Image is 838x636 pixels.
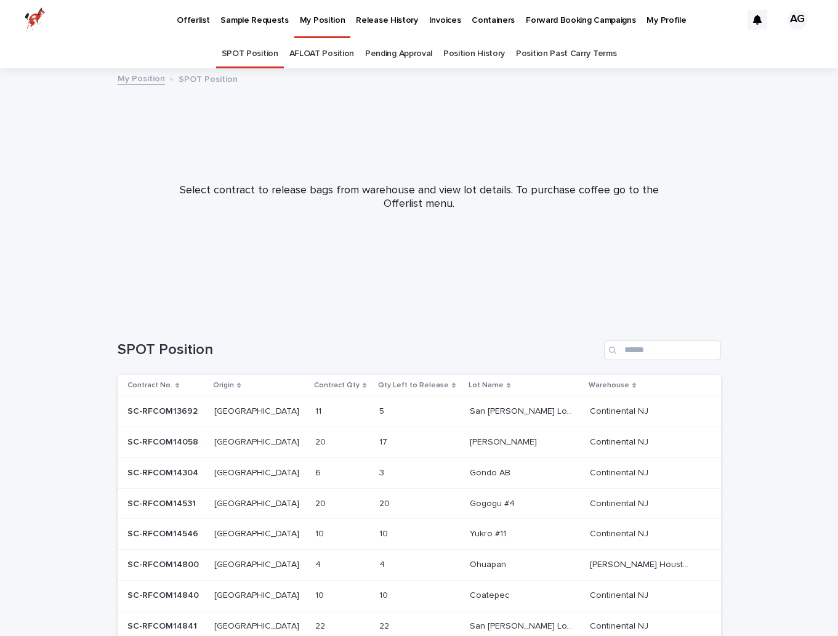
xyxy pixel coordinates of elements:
tr: SC-RFCOM14058SC-RFCOM14058 [GEOGRAPHIC_DATA][GEOGRAPHIC_DATA] 2020 1717 [PERSON_NAME][PERSON_NAME... [118,427,721,457]
p: 17 [379,435,390,448]
p: Gondo AB [470,465,513,478]
p: [GEOGRAPHIC_DATA] [214,619,302,632]
p: SPOT Position [179,71,238,85]
p: Continental NJ [590,526,651,539]
p: 3 [379,465,387,478]
p: 11 [315,404,324,417]
p: Select contract to release bags from warehouse and view lot details. To purchase coffee go to the... [173,184,666,211]
p: Lot Name [469,379,504,392]
p: 20 [315,496,328,509]
p: [GEOGRAPHIC_DATA] [214,404,302,417]
p: 4 [379,557,387,570]
img: zttTXibQQrCfv9chImQE [25,7,46,32]
p: SC-RFCOM14531 [127,496,198,509]
p: 22 [315,619,328,632]
p: Yukro #11 [470,526,509,539]
p: SC-RFCOM14304 [127,465,201,478]
p: 22 [379,619,392,632]
p: Continental NJ [590,404,651,417]
p: SC-RFCOM14546 [127,526,201,539]
p: SC-RFCOM14058 [127,435,201,448]
p: [GEOGRAPHIC_DATA] [214,465,302,478]
a: SPOT Position [222,39,278,68]
p: Ohuapan [470,557,509,570]
p: San [PERSON_NAME] Loxicha #3 [470,619,575,632]
p: SC-RFCOM14841 [127,619,199,632]
p: [GEOGRAPHIC_DATA] [214,435,302,448]
p: Continental NJ [590,435,651,448]
p: 5 [379,404,387,417]
p: [GEOGRAPHIC_DATA] [214,526,302,539]
tr: SC-RFCOM14531SC-RFCOM14531 [GEOGRAPHIC_DATA][GEOGRAPHIC_DATA] 2020 2020 Gogogu #4Gogogu #4 Contin... [118,488,721,519]
p: 10 [315,526,326,539]
p: Continental NJ [590,465,651,478]
a: Pending Approval [365,39,432,68]
p: [PERSON_NAME] [470,435,539,448]
input: Search [604,340,721,360]
p: San [PERSON_NAME] Loxicha [470,404,575,417]
p: Continental NJ [590,588,651,601]
a: AFLOAT Position [289,39,354,68]
p: Warehouse [589,379,629,392]
p: SC-RFCOM14800 [127,557,201,570]
p: Contract No. [127,379,172,392]
p: Coatepec [470,588,512,601]
p: Continental NJ [590,619,651,632]
p: 6 [315,465,323,478]
p: 10 [379,588,390,601]
p: SC-RFCOM14840 [127,588,201,601]
p: 20 [315,435,328,448]
p: 10 [315,588,326,601]
p: [PERSON_NAME] Houston [590,557,695,570]
p: Contract Qty [314,379,360,392]
tr: SC-RFCOM14546SC-RFCOM14546 [GEOGRAPHIC_DATA][GEOGRAPHIC_DATA] 1010 1010 Yukro #11Yukro #11 Contin... [118,519,721,550]
tr: SC-RFCOM14800SC-RFCOM14800 [GEOGRAPHIC_DATA][GEOGRAPHIC_DATA] 44 44 OhuapanOhuapan [PERSON_NAME] ... [118,550,721,581]
a: My Position [118,71,165,85]
tr: SC-RFCOM14840SC-RFCOM14840 [GEOGRAPHIC_DATA][GEOGRAPHIC_DATA] 1010 1010 CoatepecCoatepec Continen... [118,580,721,611]
p: [GEOGRAPHIC_DATA] [214,557,302,570]
p: [GEOGRAPHIC_DATA] [214,588,302,601]
p: SC-RFCOM13692 [127,404,200,417]
p: 10 [379,526,390,539]
p: Gogogu #4 [470,496,517,509]
p: Continental NJ [590,496,651,509]
p: 20 [379,496,392,509]
tr: SC-RFCOM14304SC-RFCOM14304 [GEOGRAPHIC_DATA][GEOGRAPHIC_DATA] 66 33 Gondo ABGondo AB Continental ... [118,457,721,488]
p: [GEOGRAPHIC_DATA] [214,496,302,509]
h1: SPOT Position [118,341,599,359]
p: Origin [213,379,234,392]
a: Position Past Carry Terms [516,39,616,68]
a: Position History [443,39,505,68]
tr: SC-RFCOM13692SC-RFCOM13692 [GEOGRAPHIC_DATA][GEOGRAPHIC_DATA] 1111 55 San [PERSON_NAME] LoxichaSa... [118,396,721,427]
p: Qty Left to Release [378,379,449,392]
p: 4 [315,557,323,570]
div: AG [788,10,807,30]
